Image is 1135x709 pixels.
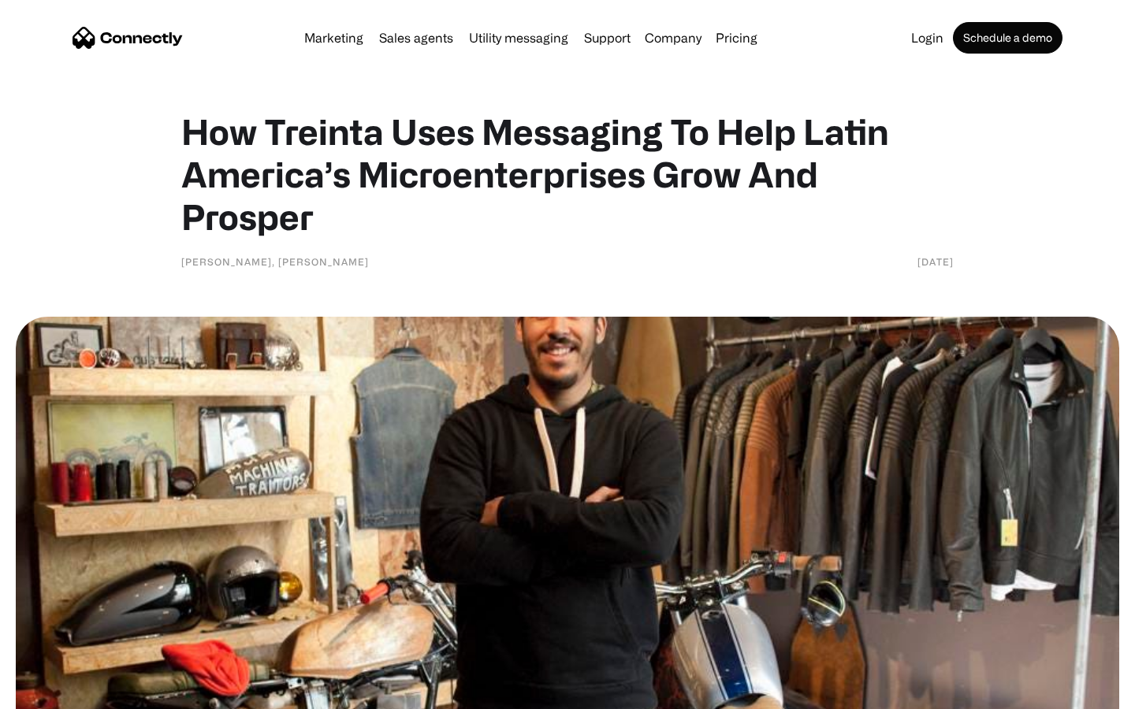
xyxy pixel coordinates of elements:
a: Utility messaging [463,32,575,44]
a: Sales agents [373,32,460,44]
div: Company [645,27,701,49]
ul: Language list [32,681,95,703]
aside: Language selected: English [16,681,95,703]
a: Pricing [709,32,764,44]
a: Support [578,32,637,44]
div: [DATE] [917,254,954,269]
h1: How Treinta Uses Messaging To Help Latin America’s Microenterprises Grow And Prosper [181,110,954,238]
a: Schedule a demo [953,22,1062,54]
a: Marketing [298,32,370,44]
div: [PERSON_NAME], [PERSON_NAME] [181,254,369,269]
a: Login [905,32,950,44]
